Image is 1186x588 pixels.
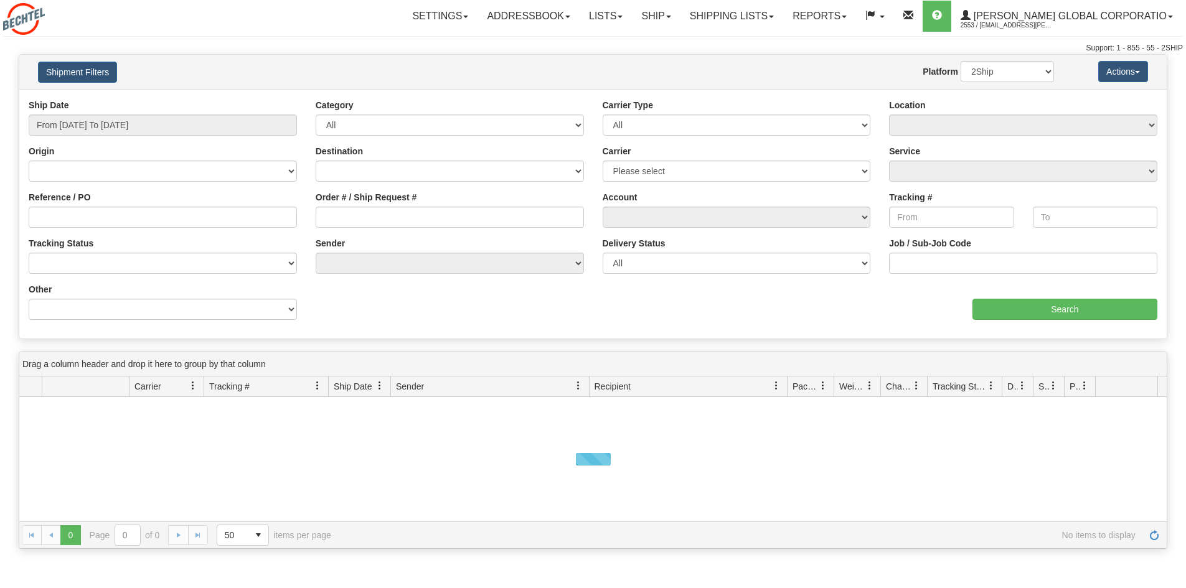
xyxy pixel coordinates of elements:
[29,99,69,111] label: Ship Date
[134,380,161,393] span: Carrier
[1033,207,1157,228] input: To
[889,99,925,111] label: Location
[403,1,478,32] a: Settings
[316,99,354,111] label: Category
[812,375,834,396] a: Packages filter column settings
[603,191,638,203] label: Account
[1070,380,1080,393] span: Pickup Status
[316,237,345,250] label: Sender
[603,99,653,111] label: Carrier Type
[1144,525,1164,545] a: Refresh
[972,299,1157,320] input: Search
[334,380,372,393] span: Ship Date
[793,380,819,393] span: Packages
[60,525,80,545] span: Page 0
[906,375,927,396] a: Charge filter column settings
[981,375,1002,396] a: Tracking Status filter column settings
[29,145,54,157] label: Origin
[632,1,680,32] a: Ship
[1038,380,1049,393] span: Shipment Issues
[3,43,1183,54] div: Support: 1 - 855 - 55 - 2SHIP
[316,145,363,157] label: Destination
[889,207,1014,228] input: From
[1098,61,1148,82] button: Actions
[316,191,417,203] label: Order # / Ship Request #
[1074,375,1095,396] a: Pickup Status filter column settings
[603,237,666,250] label: Delivery Status
[933,380,987,393] span: Tracking Status
[478,1,580,32] a: Addressbook
[1157,230,1185,357] iframe: chat widget
[971,11,1167,21] span: [PERSON_NAME] Global Corporatio
[38,62,117,83] button: Shipment Filters
[182,375,204,396] a: Carrier filter column settings
[217,525,331,546] span: items per page
[225,529,241,541] span: 50
[783,1,856,32] a: Reports
[923,65,958,78] label: Platform
[3,3,45,35] img: logo2553.jpg
[961,19,1054,32] span: 2553 / [EMAIL_ADDRESS][PERSON_NAME][DOMAIN_NAME]
[886,380,912,393] span: Charge
[29,191,91,203] label: Reference / PO
[568,375,589,396] a: Sender filter column settings
[29,237,93,250] label: Tracking Status
[349,530,1136,540] span: No items to display
[680,1,783,32] a: Shipping lists
[217,525,269,546] span: Page sizes drop down
[248,525,268,545] span: select
[369,375,390,396] a: Ship Date filter column settings
[603,145,631,157] label: Carrier
[19,352,1167,376] div: grid grouping header
[595,380,631,393] span: Recipient
[951,1,1182,32] a: [PERSON_NAME] Global Corporatio 2553 / [EMAIL_ADDRESS][PERSON_NAME][DOMAIN_NAME]
[889,191,932,203] label: Tracking #
[839,380,865,393] span: Weight
[889,237,971,250] label: Job / Sub-Job Code
[1043,375,1064,396] a: Shipment Issues filter column settings
[209,380,250,393] span: Tracking #
[396,380,424,393] span: Sender
[90,525,160,546] span: Page of 0
[307,375,328,396] a: Tracking # filter column settings
[1012,375,1033,396] a: Delivery Status filter column settings
[580,1,632,32] a: Lists
[766,375,787,396] a: Recipient filter column settings
[1007,380,1018,393] span: Delivery Status
[859,375,880,396] a: Weight filter column settings
[29,283,52,296] label: Other
[889,145,920,157] label: Service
